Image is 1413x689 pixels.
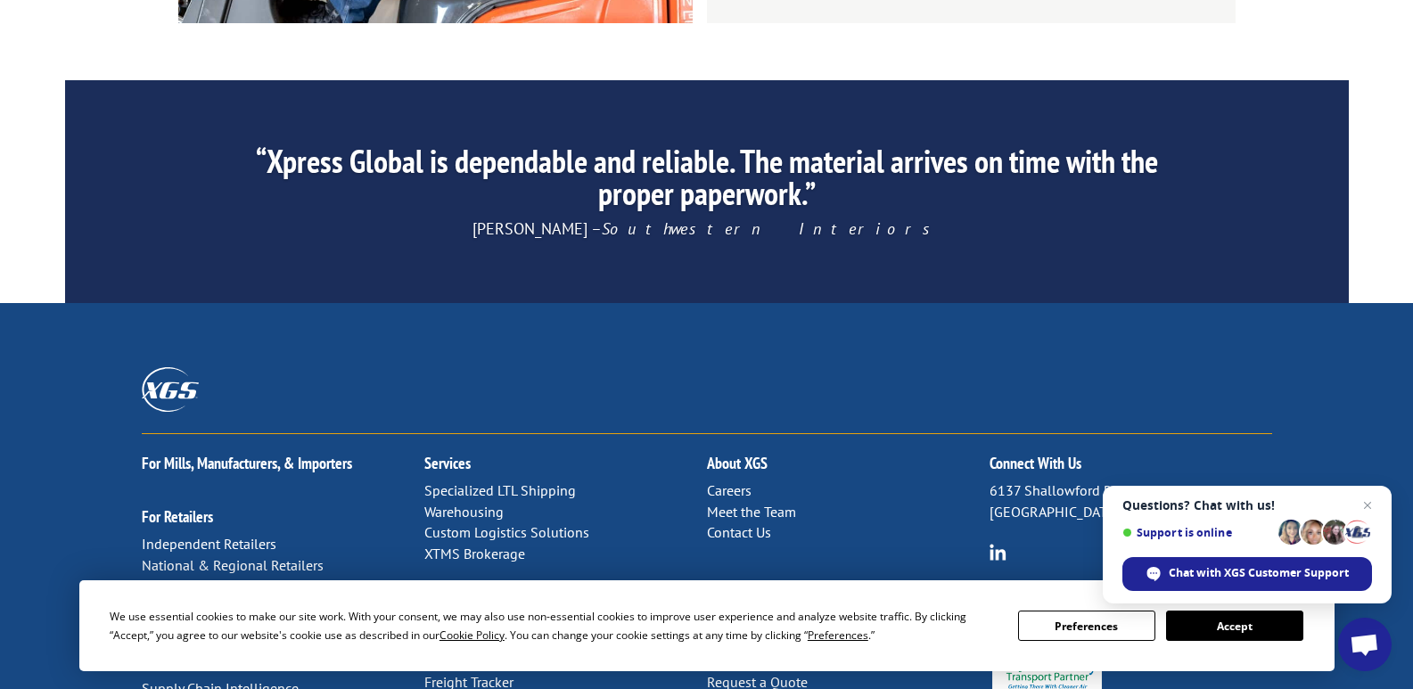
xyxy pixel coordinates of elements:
[1122,557,1372,591] div: Chat with XGS Customer Support
[1357,495,1378,516] span: Close chat
[1122,498,1372,513] span: Questions? Chat with us!
[1169,565,1349,581] span: Chat with XGS Customer Support
[1018,611,1155,641] button: Preferences
[142,577,199,595] a: Installers
[707,481,752,499] a: Careers
[990,544,1006,561] img: group-6
[1122,526,1272,539] span: Support is online
[79,580,1335,671] div: Cookie Consent Prompt
[424,453,471,473] a: Services
[232,218,1180,240] p: [PERSON_NAME] –
[440,627,505,643] span: Cookie Policy
[707,523,771,541] a: Contact Us
[142,535,276,553] a: Independent Retailers
[602,218,941,239] em: Southwestern Interiors
[707,453,768,473] a: About XGS
[990,455,1272,480] h2: Connect With Us
[424,545,525,562] a: XTMS Brokerage
[142,556,324,574] a: National & Regional Retailers
[232,145,1180,218] h2: “Xpress Global is dependable and reliable. The material arrives on time with the proper paperwork.”
[110,607,997,644] div: We use essential cookies to make our site work. With your consent, we may also use non-essential ...
[424,503,504,521] a: Warehousing
[142,506,213,527] a: For Retailers
[1166,611,1303,641] button: Accept
[1338,618,1392,671] div: Open chat
[424,523,589,541] a: Custom Logistics Solutions
[142,453,352,473] a: For Mills, Manufacturers, & Importers
[424,481,576,499] a: Specialized LTL Shipping
[990,480,1272,523] p: 6137 Shallowford Rd [GEOGRAPHIC_DATA], [US_STATE] 37421
[707,503,796,521] a: Meet the Team
[142,367,199,411] img: XGS_Logos_ALL_2024_All_White
[808,627,868,643] span: Preferences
